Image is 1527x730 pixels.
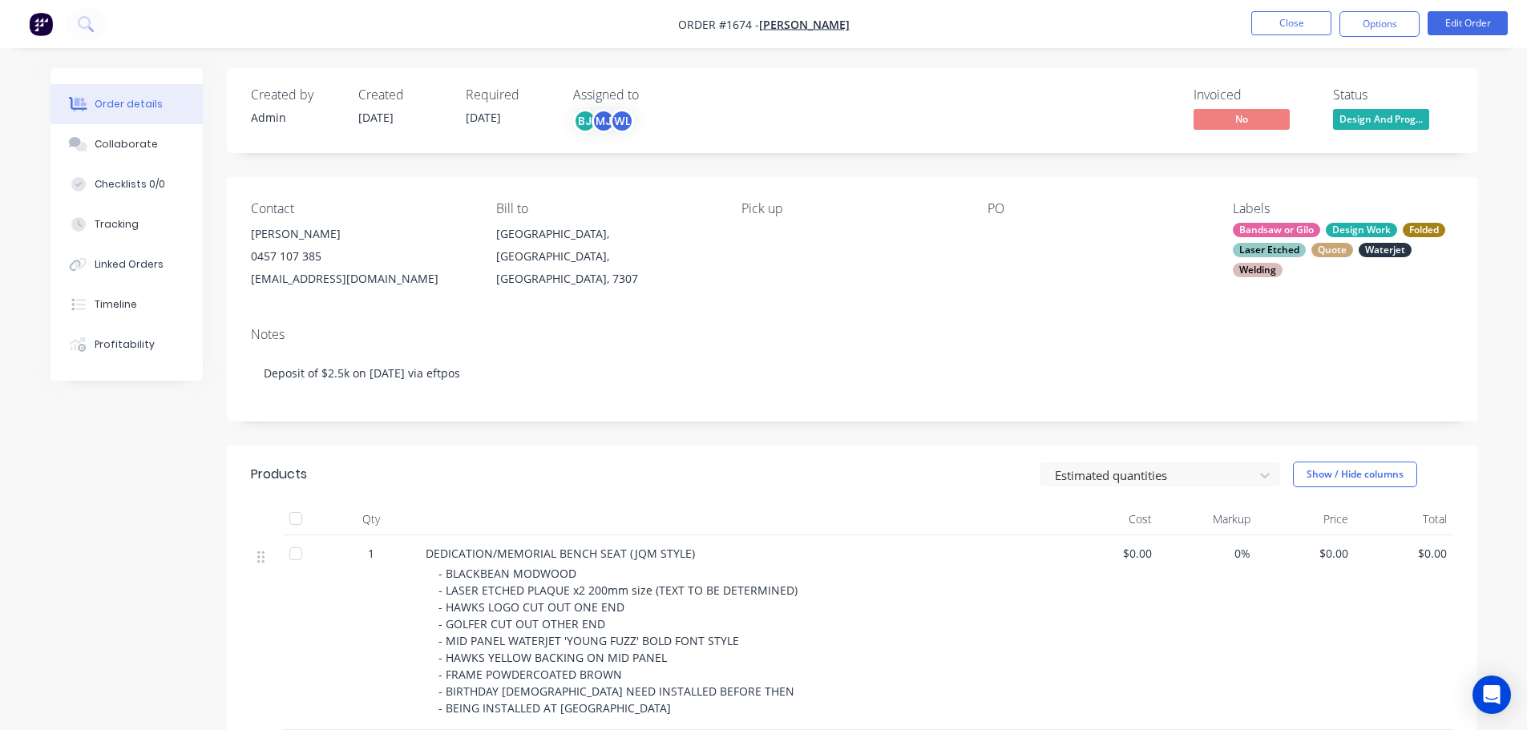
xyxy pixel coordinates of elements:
div: Waterjet [1359,243,1412,257]
button: Linked Orders [50,244,203,284]
button: Show / Hide columns [1293,462,1417,487]
div: Folded [1403,223,1445,237]
button: Profitability [50,325,203,365]
div: Tracking [95,217,139,232]
div: PO [988,201,1207,216]
span: No [1194,109,1290,129]
div: Labels [1233,201,1452,216]
button: BJMJWL [573,109,634,133]
span: $0.00 [1263,545,1349,562]
div: Timeline [95,297,137,312]
span: [DATE] [466,110,501,125]
div: [PERSON_NAME]0457 107 385[EMAIL_ADDRESS][DOMAIN_NAME] [251,223,471,290]
button: Options [1339,11,1420,37]
button: Tracking [50,204,203,244]
div: Bill to [496,201,716,216]
div: Checklists 0/0 [95,177,165,192]
div: Contact [251,201,471,216]
span: 0% [1165,545,1250,562]
span: [DATE] [358,110,394,125]
a: [PERSON_NAME] [759,17,850,32]
div: Cost [1060,503,1159,535]
span: - BLACKBEAN MODWOOD - LASER ETCHED PLAQUE x2 200mm size (TEXT TO BE DETERMINED) - HAWKS LOGO CUT ... [438,566,798,716]
div: [GEOGRAPHIC_DATA], [GEOGRAPHIC_DATA], [GEOGRAPHIC_DATA], 7307 [496,223,716,290]
div: Laser Etched [1233,243,1306,257]
div: Created by [251,87,339,103]
div: Total [1355,503,1453,535]
div: [PERSON_NAME] [251,223,471,245]
div: Welding [1233,263,1283,277]
div: Bandsaw or Gilo [1233,223,1320,237]
div: Status [1333,87,1453,103]
div: Order details [95,97,163,111]
button: Collaborate [50,124,203,164]
div: Profitability [95,337,155,352]
span: $0.00 [1361,545,1447,562]
button: Checklists 0/0 [50,164,203,204]
div: Price [1257,503,1355,535]
div: Invoiced [1194,87,1314,103]
div: Assigned to [573,87,733,103]
span: Design And Prog... [1333,109,1429,129]
div: Collaborate [95,137,158,151]
div: Products [251,465,307,484]
div: Design Work [1326,223,1397,237]
button: Timeline [50,284,203,325]
div: Qty [323,503,419,535]
div: Notes [251,327,1453,342]
button: Design And Prog... [1333,109,1429,133]
div: BJ [573,109,597,133]
button: Order details [50,84,203,124]
div: Required [466,87,554,103]
div: Linked Orders [95,257,164,272]
div: Quote [1311,243,1353,257]
button: Edit Order [1428,11,1508,35]
span: $0.00 [1067,545,1153,562]
span: 1 [368,545,374,562]
div: Deposit of $2.5k on [DATE] via eftpos [251,349,1453,397]
div: Pick up [741,201,961,216]
span: Order #1674 - [678,17,759,32]
div: MJ [592,109,616,133]
img: Factory [29,12,53,36]
div: 0457 107 385 [251,245,471,268]
button: Close [1251,11,1331,35]
div: Markup [1158,503,1257,535]
span: DEDICATION/MEMORIAL BENCH SEAT (JQM STYLE) [426,546,695,561]
div: WL [610,109,634,133]
div: [EMAIL_ADDRESS][DOMAIN_NAME] [251,268,471,290]
div: Open Intercom Messenger [1472,676,1511,714]
div: Created [358,87,446,103]
div: Admin [251,109,339,126]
